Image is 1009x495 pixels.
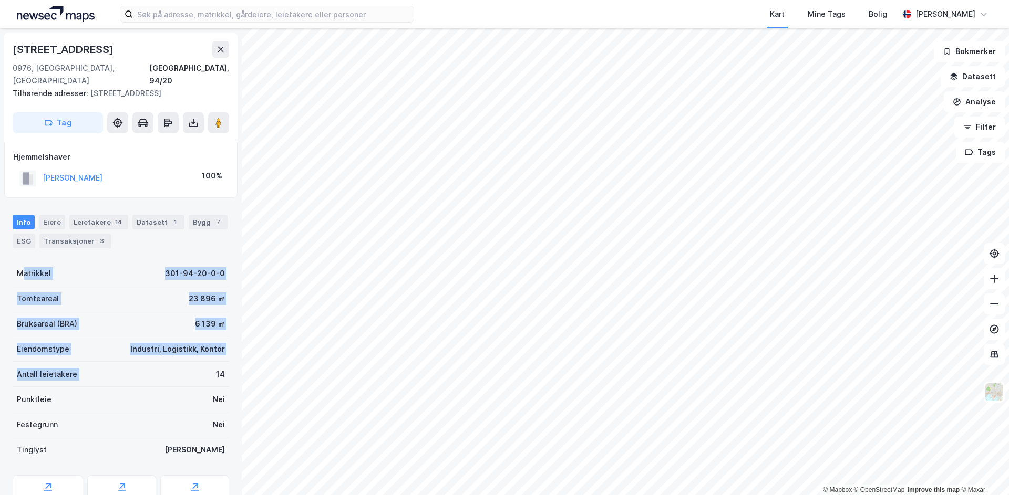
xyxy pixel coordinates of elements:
[908,486,960,493] a: Improve this map
[69,215,128,229] div: Leietakere
[915,8,975,20] div: [PERSON_NAME]
[13,41,116,58] div: [STREET_ADDRESS]
[17,444,47,456] div: Tinglyst
[113,217,124,227] div: 14
[133,6,414,22] input: Søk på adresse, matrikkel, gårdeiere, leietakere eller personer
[97,236,107,246] div: 3
[39,234,111,248] div: Transaksjoner
[13,87,221,100] div: [STREET_ADDRESS]
[216,368,225,381] div: 14
[17,393,52,406] div: Punktleie
[17,343,69,355] div: Eiendomstype
[195,318,225,330] div: 6 139 ㎡
[984,382,1004,402] img: Z
[13,151,229,163] div: Hjemmelshaver
[17,6,95,22] img: logo.a4113a55bc3d86da70a041830d287a7e.svg
[189,292,225,305] div: 23 896 ㎡
[17,368,77,381] div: Antall leietakere
[869,8,887,20] div: Bolig
[13,112,103,133] button: Tag
[170,217,180,227] div: 1
[213,418,225,431] div: Nei
[13,215,35,229] div: Info
[164,444,225,456] div: [PERSON_NAME]
[149,62,229,87] div: [GEOGRAPHIC_DATA], 94/20
[17,318,77,330] div: Bruksareal (BRA)
[854,486,905,493] a: OpenStreetMap
[770,8,785,20] div: Kart
[13,234,35,248] div: ESG
[823,486,852,493] a: Mapbox
[17,292,59,305] div: Tomteareal
[189,215,228,229] div: Bygg
[13,89,90,98] span: Tilhørende adresser:
[165,267,225,280] div: 301-94-20-0-0
[130,343,225,355] div: Industri, Logistikk, Kontor
[17,267,51,280] div: Matrikkel
[213,217,223,227] div: 7
[944,91,1005,112] button: Analyse
[808,8,846,20] div: Mine Tags
[954,117,1005,138] button: Filter
[213,393,225,406] div: Nei
[132,215,184,229] div: Datasett
[956,142,1005,163] button: Tags
[39,215,65,229] div: Eiere
[13,62,149,87] div: 0976, [GEOGRAPHIC_DATA], [GEOGRAPHIC_DATA]
[941,66,1005,87] button: Datasett
[934,41,1005,62] button: Bokmerker
[17,418,58,431] div: Festegrunn
[956,445,1009,495] iframe: Chat Widget
[956,445,1009,495] div: Kontrollprogram for chat
[202,170,222,182] div: 100%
